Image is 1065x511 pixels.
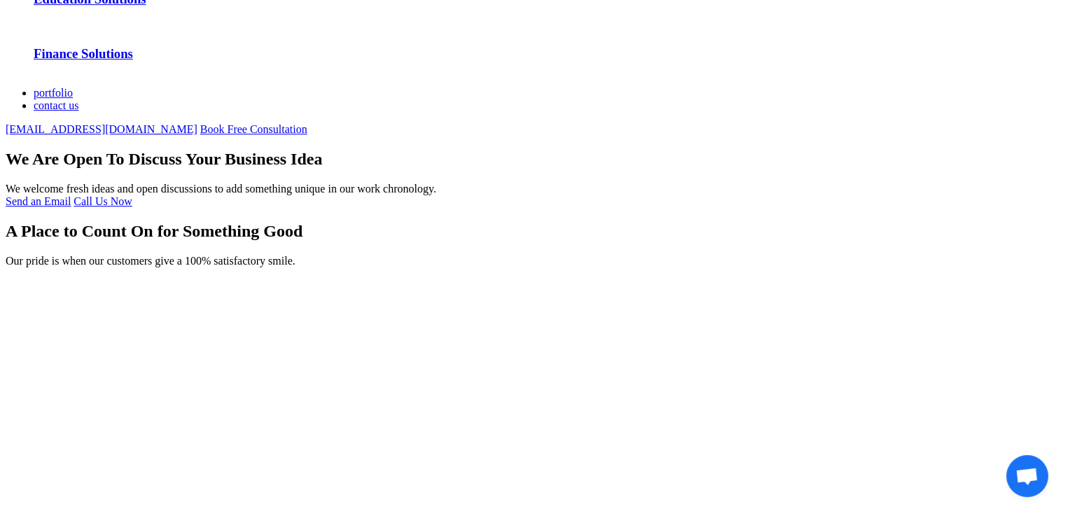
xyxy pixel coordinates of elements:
h1: We Are Open To Discuss Your Business Idea [6,150,1059,169]
a: Send an Email [6,195,71,207]
a: [EMAIL_ADDRESS][DOMAIN_NAME] [6,123,197,135]
div: Open chat [1006,455,1048,497]
h2: A Place to Count On for Something Good [6,222,1059,241]
a: portfolio [34,87,73,99]
a: Call Us Now [74,195,132,207]
a: Finance Solutions [34,46,133,61]
div: Our pride is when our customers give a 100% satisfactory smile. [6,255,1059,267]
a: contact us [34,99,78,111]
a: Book Free Consultation [200,123,307,135]
div: We welcome fresh ideas and open discussions to add something unique in our work chronology. [6,183,1059,195]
